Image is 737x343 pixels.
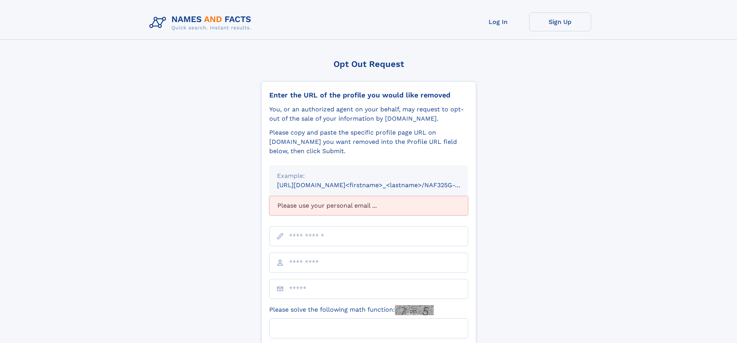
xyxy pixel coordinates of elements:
label: Please solve the following math function: [269,305,434,315]
div: Enter the URL of the profile you would like removed [269,91,468,99]
img: Logo Names and Facts [146,12,258,33]
a: Sign Up [529,12,591,31]
small: [URL][DOMAIN_NAME]<firstname>_<lastname>/NAF325G-xxxxxxxx [277,181,483,189]
a: Log In [467,12,529,31]
div: Please copy and paste the specific profile page URL on [DOMAIN_NAME] you want removed into the Pr... [269,128,468,156]
div: Example: [277,171,460,181]
div: Please use your personal email ... [269,196,468,215]
div: You, or an authorized agent on your behalf, may request to opt-out of the sale of your informatio... [269,105,468,123]
div: Opt Out Request [261,59,476,69]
